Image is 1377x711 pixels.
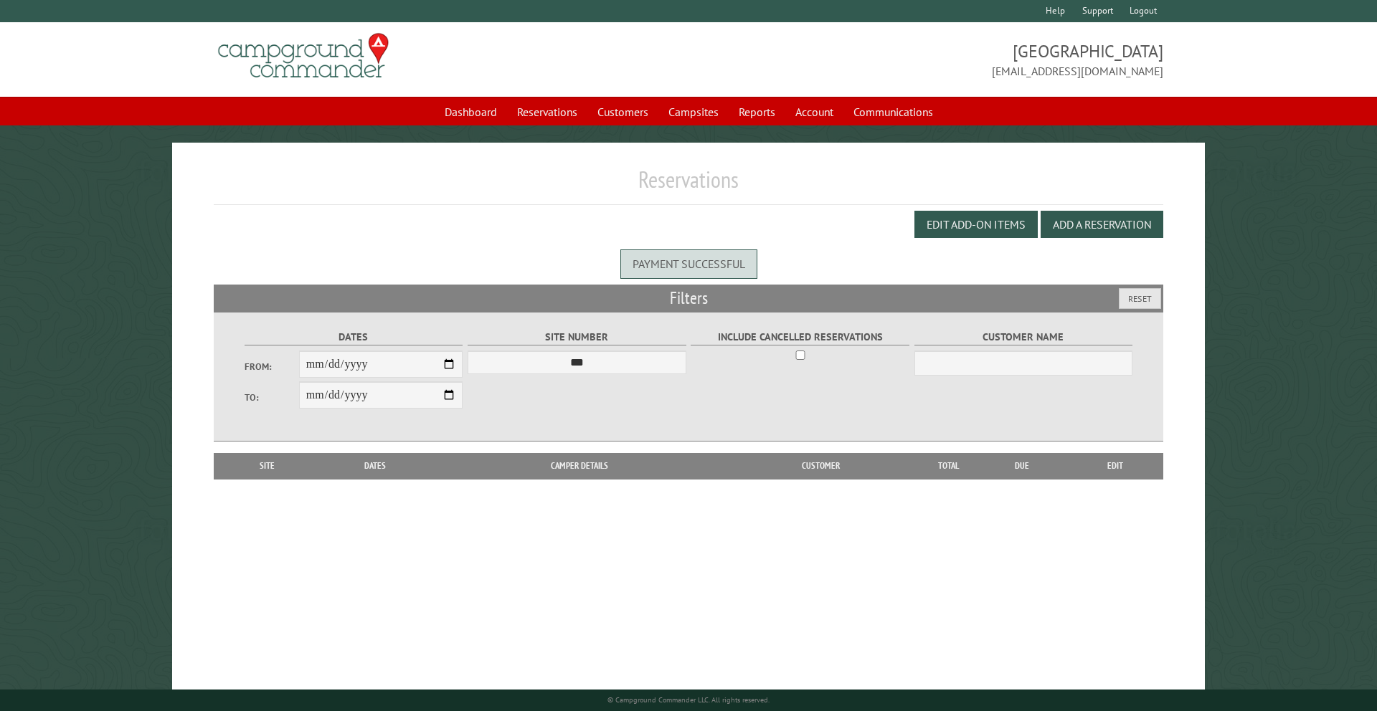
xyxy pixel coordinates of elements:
[914,211,1038,238] button: Edit Add-on Items
[245,391,299,404] label: To:
[787,98,842,125] a: Account
[1041,211,1163,238] button: Add a Reservation
[845,98,942,125] a: Communications
[688,39,1163,80] span: [GEOGRAPHIC_DATA] [EMAIL_ADDRESS][DOMAIN_NAME]
[1119,288,1161,309] button: Reset
[730,98,784,125] a: Reports
[691,329,909,345] label: Include Cancelled Reservations
[607,695,770,705] small: © Campground Commander LLC. All rights reserved.
[589,98,657,125] a: Customers
[722,453,919,479] th: Customer
[245,360,299,373] label: From:
[468,329,686,345] label: Site Number
[914,329,1133,345] label: Customer Name
[660,98,727,125] a: Campsites
[214,285,1164,312] h2: Filters
[221,453,314,479] th: Site
[245,329,463,345] label: Dates
[214,166,1164,205] h1: Reservations
[919,453,977,479] th: Total
[977,453,1067,479] th: Due
[1067,453,1164,479] th: Edit
[314,453,437,479] th: Dates
[437,453,722,479] th: Camper Details
[436,98,506,125] a: Dashboard
[508,98,586,125] a: Reservations
[214,28,393,84] img: Campground Commander
[620,249,757,278] div: Payment successful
